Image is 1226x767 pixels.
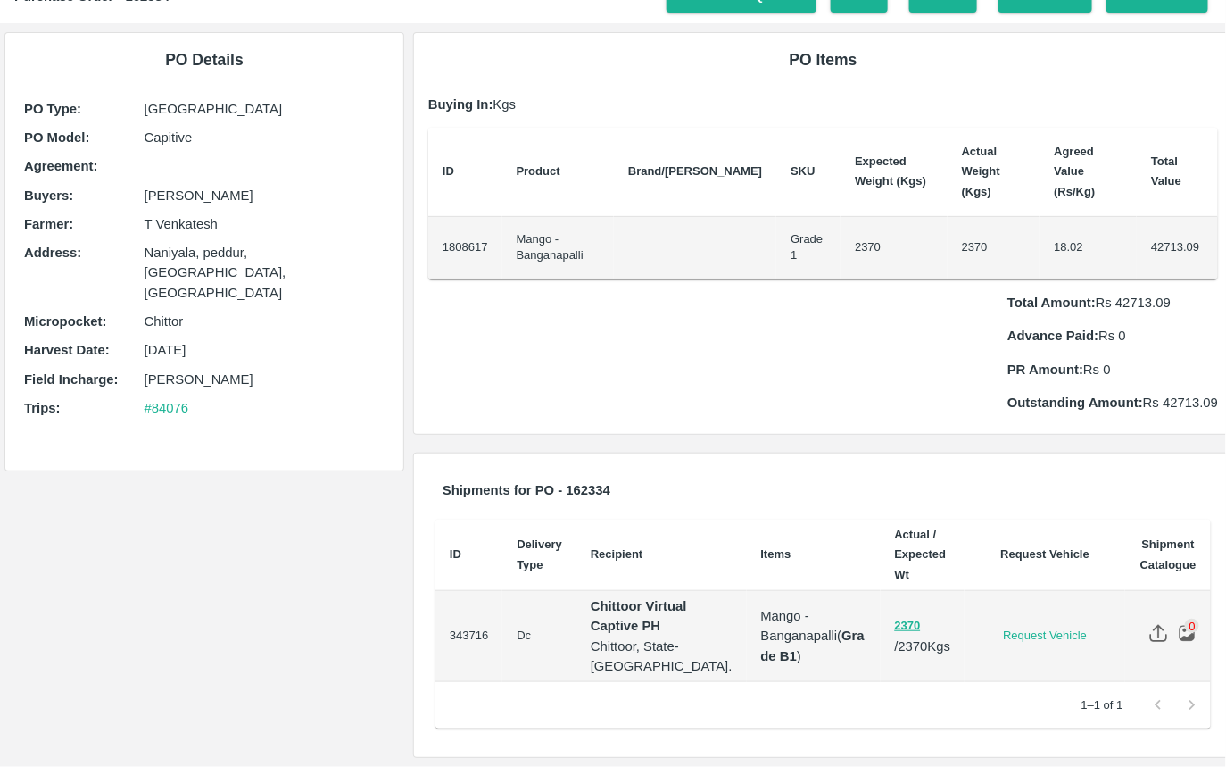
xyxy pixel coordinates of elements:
p: Rs 0 [1007,326,1218,346]
b: ID [443,164,454,178]
b: Trips : [24,401,60,415]
div: 0 [1185,619,1199,633]
b: Total Value [1151,154,1181,188]
b: Brand/[PERSON_NAME] [628,164,762,178]
p: Rs 42713.09 [1007,393,1218,413]
b: Actual / Expected Wt [895,528,947,581]
p: Capitive [145,128,385,147]
p: [PERSON_NAME] [145,370,385,389]
b: Delivery Type [517,538,562,571]
strong: Chittoor Virtual Captive PH [591,599,691,633]
b: Shipments for PO - 162334 [443,483,610,497]
b: Outstanding Amount: [1007,396,1143,410]
p: [PERSON_NAME] [145,186,385,205]
h6: PO Items [428,47,1218,72]
td: 1808617 [428,217,502,279]
p: Kgs [428,95,1218,114]
img: share [1149,624,1168,643]
button: 2370 [895,616,921,637]
b: Micropocket : [24,314,106,329]
p: T Venkatesh [145,214,385,234]
b: Items [761,547,791,561]
b: PO Model : [24,130,89,145]
td: 18.02 [1040,217,1137,279]
b: Expected Weight (Kgs) [855,154,926,188]
b: Field Incharge : [24,372,119,387]
td: Dc [502,591,576,682]
b: Product [517,164,560,178]
p: [DATE] [145,340,385,360]
a: #84076 [145,401,189,415]
p: Rs 42713.09 [1007,293,1218,313]
h6: PO Details [20,47,389,72]
b: Agreement: [24,159,97,173]
a: Request Vehicle [979,628,1111,645]
b: SKU [791,164,815,178]
b: Request Vehicle [1000,547,1089,561]
td: 2370 [948,217,1040,279]
p: Chittor [145,312,385,331]
b: Farmer : [24,217,73,231]
td: 42713.09 [1137,217,1218,279]
b: Actual Weight (Kgs) [962,145,1000,198]
b: Buyers : [24,188,73,203]
b: Agreed Value (Rs/Kg) [1054,145,1095,198]
b: PR Amount: [1007,363,1083,377]
b: Recipient [591,547,643,561]
p: Chittoor, State- [GEOGRAPHIC_DATA]. [591,637,733,677]
b: Address : [24,246,81,260]
td: 343716 [435,591,502,682]
td: Mango - Banganapalli [502,217,614,279]
b: Grade B1 [761,629,865,663]
p: Mango - Banganapalli ( ) [761,606,866,666]
p: Rs 0 [1007,360,1218,379]
p: Naniyala, peddur, [GEOGRAPHIC_DATA], [GEOGRAPHIC_DATA] [145,243,385,303]
img: preview [1178,624,1197,643]
p: 1–1 of 1 [1081,697,1123,714]
p: / 2370 Kgs [895,616,951,657]
b: Total Amount: [1007,296,1096,310]
b: Advance Paid: [1007,329,1098,343]
td: Grade 1 [776,217,841,279]
p: [GEOGRAPHIC_DATA] [145,99,385,119]
b: Buying In: [428,97,493,112]
b: ID [450,547,461,561]
b: Shipment Catalogue [1140,538,1197,571]
td: 2370 [841,217,948,279]
b: PO Type : [24,102,81,116]
b: Harvest Date : [24,343,110,357]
